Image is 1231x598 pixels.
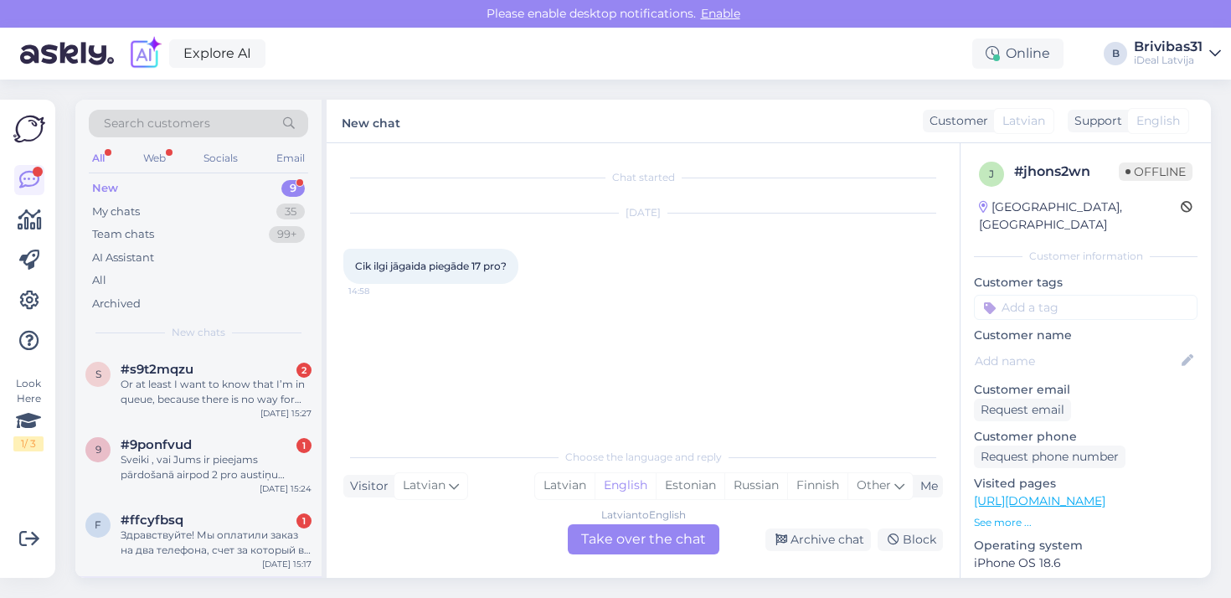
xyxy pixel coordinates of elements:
div: Web [140,147,169,169]
input: Add name [975,352,1178,370]
span: 9 [95,443,101,456]
div: 1 / 3 [13,436,44,451]
span: f [95,518,101,531]
div: Здравствуйте! Мы оплатили заказ на два телефона, счет за который вы прислали нам на почту. Нам ну... [121,528,312,558]
div: 99+ [269,226,305,243]
a: Brivibas31iDeal Latvija [1134,40,1221,67]
div: iDeal Latvija [1134,54,1203,67]
span: #ffcyfbsq [121,513,183,528]
div: All [92,272,106,289]
div: [DATE] 15:24 [260,482,312,495]
div: [DATE] 15:27 [260,407,312,420]
div: Visitor [343,477,389,495]
div: Estonian [656,473,724,498]
div: Sveiki , vai Jums ir pieejams pārdošanā airpod 2 pro austiņu uzgaļi? [121,452,312,482]
div: Request email [974,399,1071,421]
span: Enable [696,6,745,21]
span: Search customers [104,115,210,132]
p: Operating system [974,537,1198,554]
div: Me [914,477,938,495]
div: Socials [200,147,241,169]
span: English [1136,112,1180,130]
a: Explore AI [169,39,265,68]
span: New chats [172,325,225,340]
label: New chat [342,110,400,132]
div: AI Assistant [92,250,154,266]
div: [DATE] 15:17 [262,558,312,570]
img: Askly Logo [13,113,45,145]
div: # jhons2wn [1014,162,1119,182]
div: Brivibas31 [1134,40,1203,54]
img: explore-ai [127,36,162,71]
div: Finnish [787,473,847,498]
span: Offline [1119,162,1192,181]
div: Look Here [13,376,44,451]
span: Latvian [1002,112,1045,130]
span: #9ponfvud [121,437,192,452]
div: Team chats [92,226,154,243]
a: [URL][DOMAIN_NAME] [974,493,1105,508]
div: All [89,147,108,169]
div: Take over the chat [568,524,719,554]
p: Customer name [974,327,1198,344]
div: 35 [276,204,305,220]
div: My chats [92,204,140,220]
p: See more ... [974,515,1198,530]
span: s [95,368,101,380]
input: Add a tag [974,295,1198,320]
div: Support [1068,112,1122,130]
span: Latvian [403,477,446,495]
div: Russian [724,473,787,498]
div: 1 [296,513,312,528]
div: Email [273,147,308,169]
div: Block [878,528,943,551]
div: Choose the language and reply [343,450,943,465]
p: Customer email [974,381,1198,399]
div: Latvian to English [601,508,686,523]
span: Other [857,477,891,492]
span: #s9t2mqzu [121,362,193,377]
div: 1 [296,438,312,453]
div: [DATE] [343,205,943,220]
span: j [989,168,994,180]
p: Customer phone [974,428,1198,446]
p: Customer tags [974,274,1198,291]
div: 9 [281,180,305,197]
div: Archived [92,296,141,312]
div: Or at least I want to know that I’m in queue, because there is no way for me to check [121,377,312,407]
div: Archive chat [765,528,871,551]
span: 14:58 [348,285,411,297]
div: New [92,180,118,197]
div: Customer [923,112,988,130]
span: Cik ilgi jāgaida piegāde 17 pro? [355,260,507,272]
div: [GEOGRAPHIC_DATA], [GEOGRAPHIC_DATA] [979,198,1181,234]
div: B [1104,42,1127,65]
div: Customer information [974,249,1198,264]
p: iPhone OS 18.6 [974,554,1198,572]
div: 2 [296,363,312,378]
p: Visited pages [974,475,1198,492]
div: Online [972,39,1064,69]
div: Chat started [343,170,943,185]
div: Request phone number [974,446,1125,468]
div: English [595,473,656,498]
div: Latvian [535,473,595,498]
